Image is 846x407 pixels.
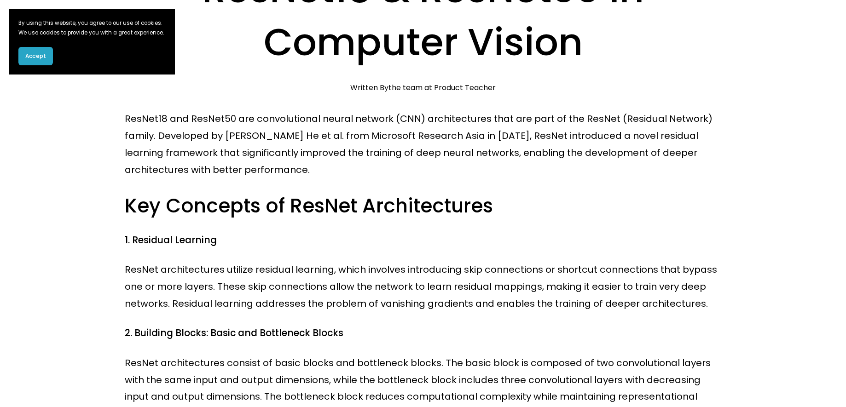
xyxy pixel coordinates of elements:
p: ResNet architectures utilize residual learning, which involves introducing skip connections or sh... [125,261,721,312]
a: the team at Product Teacher [388,82,496,93]
p: ResNet18 and ResNet50 are convolutional neural network (CNN) architectures that are part of the R... [125,110,721,178]
section: Cookie banner [9,9,175,75]
h4: 1. Residual Learning [125,234,721,246]
span: Accept [25,52,46,60]
h4: 2. Building Blocks: Basic and Bottleneck Blocks [125,327,721,339]
div: Written By [350,83,496,92]
button: Accept [18,47,53,65]
p: By using this website, you agree to our use of cookies. We use cookies to provide you with a grea... [18,18,166,38]
h3: Key Concepts of ResNet Architectures [125,193,721,219]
